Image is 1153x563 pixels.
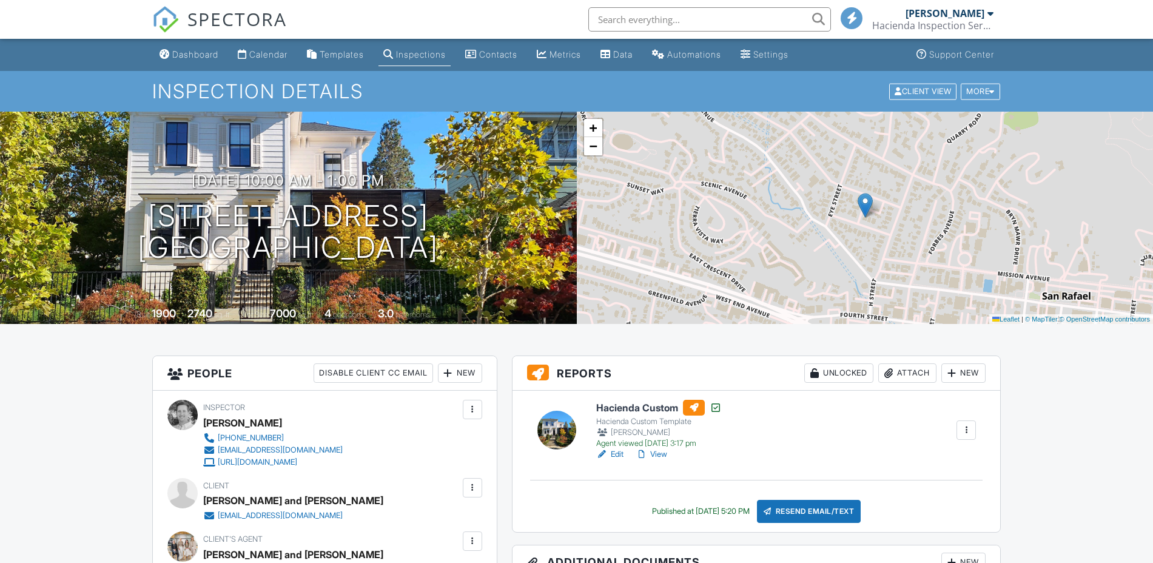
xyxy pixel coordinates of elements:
[203,432,343,444] a: [PHONE_NUMBER]
[906,7,984,19] div: [PERSON_NAME]
[203,510,374,522] a: [EMAIL_ADDRESS][DOMAIN_NAME]
[1025,315,1058,323] a: © MapTiler
[218,445,343,455] div: [EMAIL_ADDRESS][DOMAIN_NAME]
[636,448,667,460] a: View
[320,49,364,59] div: Templates
[912,44,999,66] a: Support Center
[155,44,223,66] a: Dashboard
[152,81,1001,102] h1: Inspection Details
[589,138,597,153] span: −
[203,444,343,456] a: [EMAIL_ADDRESS][DOMAIN_NAME]
[858,193,873,218] img: Marker
[298,310,313,319] span: sq.ft.
[214,310,231,319] span: sq. ft.
[378,307,394,320] div: 3.0
[395,310,430,319] span: bathrooms
[596,417,722,426] div: Hacienda Custom Template
[192,172,385,189] h3: [DATE] 10:00 am - 1:00 pm
[153,356,497,391] h3: People
[314,363,433,383] div: Disable Client CC Email
[152,16,287,42] a: SPECTORA
[187,307,212,320] div: 2740
[889,83,956,99] div: Client View
[324,307,331,320] div: 4
[172,49,218,59] div: Dashboard
[203,534,263,544] span: Client's Agent
[992,315,1020,323] a: Leaflet
[888,86,960,95] a: Client View
[187,6,287,32] span: SPECTORA
[479,49,517,59] div: Contacts
[596,400,722,416] h6: Hacienda Custom
[961,83,1000,99] div: More
[302,44,369,66] a: Templates
[333,310,366,319] span: bedrooms
[243,310,268,319] span: Lot Size
[378,44,451,66] a: Inspections
[270,307,296,320] div: 7000
[203,481,229,490] span: Client
[218,457,297,467] div: [URL][DOMAIN_NAME]
[757,500,861,523] div: Resend Email/Text
[584,119,602,137] a: Zoom in
[667,49,721,59] div: Automations
[1021,315,1023,323] span: |
[152,6,179,33] img: The Best Home Inspection Software - Spectora
[203,491,383,510] div: [PERSON_NAME] and [PERSON_NAME]
[152,307,176,320] div: 1900
[1060,315,1150,323] a: © OpenStreetMap contributors
[652,507,750,516] div: Published at [DATE] 5:20 PM
[550,49,581,59] div: Metrics
[249,49,287,59] div: Calendar
[203,456,343,468] a: [URL][DOMAIN_NAME]
[588,7,831,32] input: Search everything...
[589,120,597,135] span: +
[929,49,994,59] div: Support Center
[138,200,439,265] h1: [STREET_ADDRESS] [GEOGRAPHIC_DATA]
[460,44,522,66] a: Contacts
[203,403,245,412] span: Inspector
[233,44,292,66] a: Calendar
[396,49,446,59] div: Inspections
[613,49,633,59] div: Data
[596,400,722,448] a: Hacienda Custom Hacienda Custom Template [PERSON_NAME] Agent viewed [DATE] 3:17 pm
[438,363,482,383] div: New
[872,19,993,32] div: Hacienda Inspection Service
[596,44,637,66] a: Data
[513,356,1001,391] h3: Reports
[753,49,788,59] div: Settings
[596,448,624,460] a: Edit
[878,363,936,383] div: Attach
[218,511,343,521] div: [EMAIL_ADDRESS][DOMAIN_NAME]
[596,439,722,448] div: Agent viewed [DATE] 3:17 pm
[736,44,793,66] a: Settings
[218,433,284,443] div: [PHONE_NUMBER]
[136,310,150,319] span: Built
[584,137,602,155] a: Zoom out
[941,363,986,383] div: New
[203,414,282,432] div: [PERSON_NAME]
[804,363,873,383] div: Unlocked
[596,426,722,439] div: [PERSON_NAME]
[647,44,726,66] a: Automations (Basic)
[532,44,586,66] a: Metrics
